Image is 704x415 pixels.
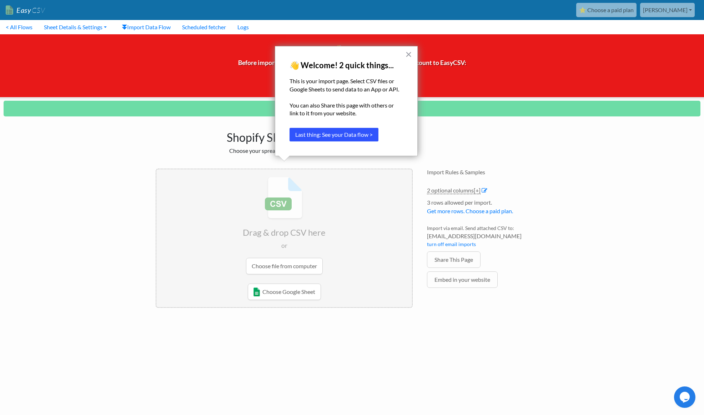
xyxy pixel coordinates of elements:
button: Last thing: See your Data flow > [290,128,378,141]
a: Share This Page [427,251,481,268]
span: 👋 Required Before imports can happen for Shopify, you must connect your account to EasyCSV: [238,45,466,83]
a: 2 optional columns[+] [427,187,481,194]
a: Choose Google Sheet [248,284,321,300]
span: [+] [474,187,481,194]
a: ⭐ Choose a paid plan [576,3,637,17]
li: Import via email. Send attached CSV to: [427,224,548,251]
li: 3 rows allowed per import. [427,198,548,219]
a: Get more rows. Choose a paid plan. [427,207,513,214]
a: Embed in your website [427,271,498,288]
a: Import Data Flow [116,20,176,34]
p: This is your import page. Select CSV files or Google Sheets to send data to an App or API. [290,77,403,93]
span: [EMAIL_ADDRESS][DOMAIN_NAME] [427,232,548,240]
span: CSV [31,6,45,15]
h2: Choose your spreadsheet below to import. [156,147,413,154]
a: [PERSON_NAME] [640,3,695,17]
a: Sheet Details & Settings [38,20,112,34]
a: EasyCSV [6,3,45,17]
p: Shopify Field Mappings saved. [4,101,700,116]
a: Scheduled fetcher [176,20,232,34]
iframe: chat widget [674,386,697,408]
h1: Shopify SKUs Import [156,127,413,144]
p: You can also Share this page with others or link to it from your website. [290,101,403,117]
h4: Import Rules & Samples [427,169,548,175]
p: 👋 Welcome! 2 quick things... [290,61,403,70]
a: turn off email imports [427,241,476,247]
a: Logs [232,20,255,34]
button: Close [405,49,412,60]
